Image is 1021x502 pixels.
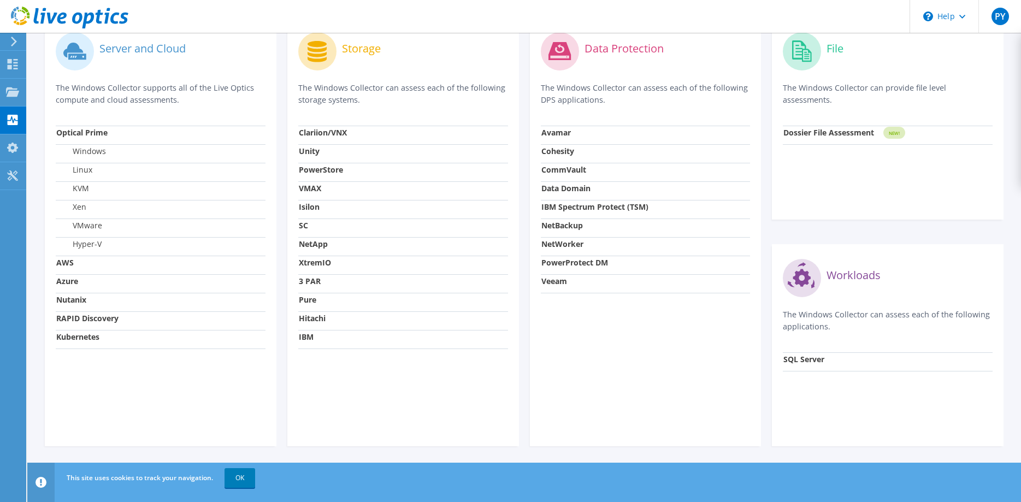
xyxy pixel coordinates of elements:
strong: Isilon [299,202,320,212]
strong: Dossier File Assessment [783,127,874,138]
strong: IBM Spectrum Protect (TSM) [541,202,648,212]
strong: CommVault [541,164,586,175]
strong: Avamar [541,127,571,138]
strong: PowerProtect DM [541,257,608,268]
strong: AWS [56,257,74,268]
strong: Pure [299,294,316,305]
strong: Unity [299,146,320,156]
label: Linux [56,164,92,175]
label: KVM [56,183,89,194]
strong: RAPID Discovery [56,313,119,323]
strong: 3 PAR [299,276,321,286]
strong: PowerStore [299,164,343,175]
strong: Azure [56,276,78,286]
label: Server and Cloud [99,43,186,54]
strong: SQL Server [783,354,824,364]
strong: IBM [299,332,314,342]
strong: Veeam [541,276,567,286]
p: The Windows Collector can assess each of the following applications. [783,309,993,333]
p: The Windows Collector can provide file level assessments. [783,82,993,106]
label: Workloads [827,270,881,281]
label: Data Protection [585,43,664,54]
span: This site uses cookies to track your navigation. [67,473,213,482]
tspan: NEW! [889,130,900,136]
p: The Windows Collector supports all of the Live Optics compute and cloud assessments. [56,82,265,106]
strong: XtremIO [299,257,331,268]
strong: Clariion/VNX [299,127,347,138]
strong: Hitachi [299,313,326,323]
p: The Windows Collector can assess each of the following storage systems. [298,82,508,106]
strong: Kubernetes [56,332,99,342]
label: Hyper-V [56,239,102,250]
label: Windows [56,146,106,157]
label: Xen [56,202,86,212]
label: File [827,43,843,54]
span: PY [992,8,1009,25]
strong: NetBackup [541,220,583,231]
strong: VMAX [299,183,321,193]
a: OK [225,468,255,488]
strong: NetApp [299,239,328,249]
strong: SC [299,220,308,231]
strong: Optical Prime [56,127,108,138]
label: VMware [56,220,102,231]
label: Storage [342,43,381,54]
p: The Windows Collector can assess each of the following DPS applications. [541,82,751,106]
svg: \n [923,11,933,21]
strong: Nutanix [56,294,86,305]
strong: NetWorker [541,239,583,249]
strong: Data Domain [541,183,591,193]
strong: Cohesity [541,146,574,156]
